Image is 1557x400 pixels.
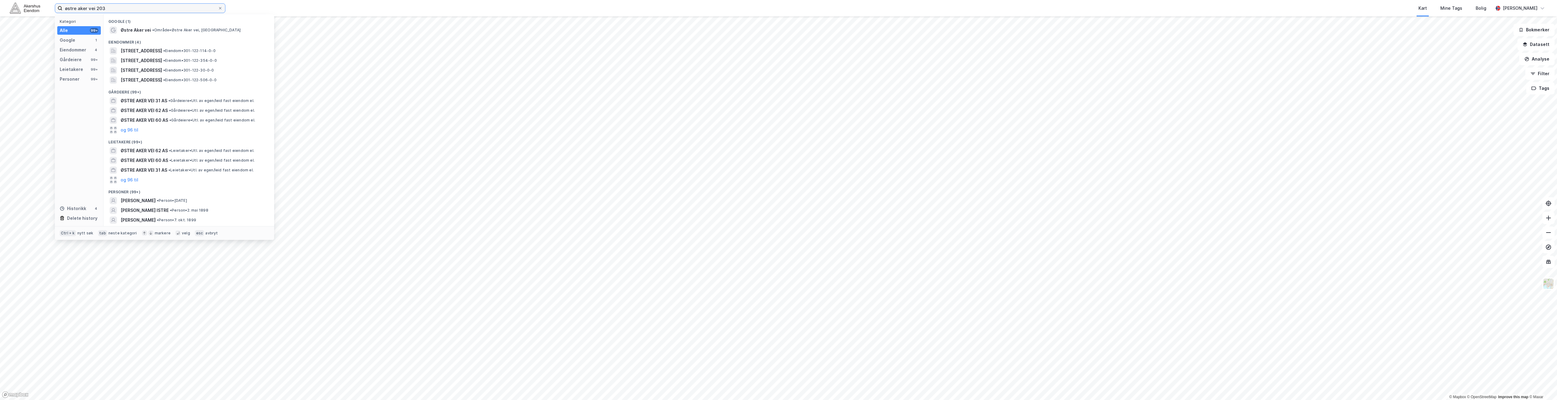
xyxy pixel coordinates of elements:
[163,58,165,63] span: •
[169,158,255,163] span: Leietaker • Utl. av egen/leid fast eiendom el.
[169,118,255,123] span: Gårdeiere • Utl. av egen/leid fast eiendom el.
[121,197,156,204] span: [PERSON_NAME]
[1527,371,1557,400] div: Kontrollprogram for chat
[1525,68,1555,80] button: Filter
[182,231,190,236] div: velg
[121,207,169,214] span: [PERSON_NAME] ISTRE
[104,35,274,46] div: Eiendommer (4)
[121,107,168,114] span: ØSTRE AKER VEI 62 AS
[90,57,98,62] div: 99+
[157,218,196,223] span: Person • 7. okt. 1899
[155,231,171,236] div: markere
[94,38,98,43] div: 1
[121,147,168,154] span: ØSTRE AKER VEI 62 AS
[121,76,162,84] span: [STREET_ADDRESS]
[104,14,274,25] div: Google (1)
[121,176,138,184] button: og 96 til
[169,158,171,163] span: •
[62,4,218,13] input: Søk på adresse, matrikkel, gårdeiere, leietakere eller personer
[121,216,156,224] span: [PERSON_NAME]
[163,78,165,82] span: •
[168,168,170,172] span: •
[1476,5,1486,12] div: Bolig
[121,47,162,54] span: [STREET_ADDRESS]
[1526,82,1555,94] button: Tags
[170,208,208,213] span: Person • 2. mai 1898
[1467,395,1497,399] a: OpenStreetMap
[169,148,171,153] span: •
[1418,5,1427,12] div: Kart
[1513,24,1555,36] button: Bokmerker
[121,26,151,34] span: Østre Aker vei
[94,206,98,211] div: 4
[60,205,86,212] div: Historikk
[152,28,241,33] span: Område • Østre Aker vei, [GEOGRAPHIC_DATA]
[163,48,216,53] span: Eiendom • 301-122-114-0-0
[1543,278,1554,289] img: Z
[205,231,218,236] div: avbryt
[10,3,40,13] img: akershus-eiendom-logo.9091f326c980b4bce74ccdd9f866810c.svg
[121,167,167,174] span: ØSTRE AKER VEI 31 AS
[163,78,217,82] span: Eiendom • 301-122-506-0-0
[60,19,101,24] div: Kategori
[195,230,204,236] div: esc
[170,208,172,212] span: •
[98,230,107,236] div: tab
[157,198,187,203] span: Person • [DATE]
[121,97,167,104] span: ØSTRE AKER VEI 31 AS
[168,98,170,103] span: •
[2,391,29,398] a: Mapbox homepage
[108,231,137,236] div: neste kategori
[163,68,165,72] span: •
[67,215,97,222] div: Delete history
[104,185,274,196] div: Personer (99+)
[94,47,98,52] div: 4
[163,48,165,53] span: •
[121,157,168,164] span: ØSTRE AKER VEI 60 AS
[90,67,98,72] div: 99+
[1527,371,1557,400] iframe: Chat Widget
[1503,5,1538,12] div: [PERSON_NAME]
[60,230,76,236] div: Ctrl + k
[169,118,171,122] span: •
[157,198,159,203] span: •
[60,66,83,73] div: Leietakere
[1519,53,1555,65] button: Analyse
[60,56,82,63] div: Gårdeiere
[152,28,154,32] span: •
[1517,38,1555,51] button: Datasett
[157,218,159,222] span: •
[1440,5,1462,12] div: Mine Tags
[121,126,138,134] button: og 96 til
[104,85,274,96] div: Gårdeiere (99+)
[60,37,75,44] div: Google
[60,46,86,54] div: Eiendommer
[1498,395,1528,399] a: Improve this map
[169,148,254,153] span: Leietaker • Utl. av egen/leid fast eiendom el.
[1449,395,1466,399] a: Mapbox
[60,75,79,83] div: Personer
[77,231,94,236] div: nytt søk
[169,108,171,113] span: •
[168,98,254,103] span: Gårdeiere • Utl. av egen/leid fast eiendom el.
[104,135,274,146] div: Leietakere (99+)
[121,67,162,74] span: [STREET_ADDRESS]
[90,28,98,33] div: 99+
[163,68,214,73] span: Eiendom • 301-122-30-0-0
[163,58,217,63] span: Eiendom • 301-122-354-0-0
[90,77,98,82] div: 99+
[121,117,168,124] span: ØSTRE AKER VEI 60 AS
[169,108,255,113] span: Gårdeiere • Utl. av egen/leid fast eiendom el.
[121,57,162,64] span: [STREET_ADDRESS]
[60,27,68,34] div: Alle
[168,168,254,173] span: Leietaker • Utl. av egen/leid fast eiendom el.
